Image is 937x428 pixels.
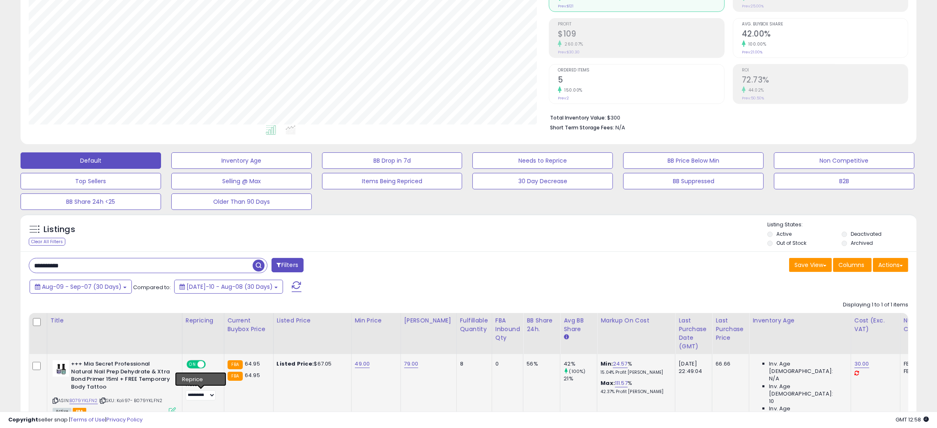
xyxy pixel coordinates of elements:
[623,173,764,189] button: BB Suppressed
[613,360,628,368] a: 24.57
[53,360,69,377] img: 419Htr+YcWL._SL40_.jpg
[42,283,122,291] span: Aug-09 - Sep-07 (30 Days)
[187,361,198,368] span: ON
[205,361,218,368] span: OFF
[558,75,724,86] h2: 5
[789,258,832,272] button: Save View
[601,316,672,325] div: Markup on Cost
[742,29,908,40] h2: 42.00%
[404,316,453,325] div: [PERSON_NAME]
[854,316,897,334] div: Cost (Exc. VAT)
[776,230,792,237] label: Active
[186,316,221,325] div: Repricing
[564,360,597,368] div: 42%
[742,4,764,9] small: Prev: 25.00%
[851,230,882,237] label: Deactivated
[615,124,625,131] span: N/A
[767,221,916,229] p: Listing States:
[133,283,171,291] span: Compared to:
[44,224,75,235] h5: Listings
[527,360,554,368] div: 56%
[873,258,908,272] button: Actions
[460,316,488,334] div: Fulfillable Quantity
[277,360,345,368] div: $67.05
[746,41,767,47] small: 100.00%
[245,360,260,368] span: 64.95
[838,261,864,269] span: Columns
[558,4,573,9] small: Prev: $121
[742,96,764,101] small: Prev: 50.50%
[21,152,161,169] button: Default
[228,360,243,369] small: FBA
[558,96,569,101] small: Prev: 2
[99,397,162,404] span: | SKU: Koli97- B079YKLFN2
[70,416,105,423] a: Terms of Use
[742,50,762,55] small: Prev: 21.00%
[277,316,348,325] div: Listed Price
[753,316,847,325] div: Inventory Age
[742,68,908,73] span: ROI
[29,238,65,246] div: Clear All Filters
[742,75,908,86] h2: 72.73%
[53,408,71,415] span: All listings currently available for purchase on Amazon
[769,360,844,375] span: Inv. Age [DEMOGRAPHIC_DATA]:
[769,375,779,382] span: N/A
[51,316,179,325] div: Title
[774,173,914,189] button: B2B
[171,152,312,169] button: Inventory Age
[30,280,132,294] button: Aug-09 - Sep-07 (30 Days)
[776,239,806,246] label: Out of Stock
[550,112,902,122] li: $300
[843,301,908,309] div: Displaying 1 to 1 of 1 items
[833,258,872,272] button: Columns
[716,316,746,342] div: Last Purchase Price
[746,87,764,93] small: 44.02%
[245,371,260,379] span: 64.95
[601,389,669,395] p: 42.37% Profit [PERSON_NAME]
[558,29,724,40] h2: $109
[472,173,613,189] button: 30 Day Decrease
[277,360,314,368] b: Listed Price:
[21,173,161,189] button: Top Sellers
[769,398,774,405] span: 10
[558,68,724,73] span: Ordered Items
[854,360,869,368] a: 30.00
[69,397,98,404] a: B079YKLFN2
[597,313,675,354] th: The percentage added to the cost of goods (COGS) that forms the calculator for Min & Max prices.
[550,124,614,131] b: Short Term Storage Fees:
[527,316,557,334] div: BB Share 24h.
[71,360,171,393] b: +++ Mia Secret Professional Natural Nail Prep Dehydrate & Xtra Bond Primer 15ml + FREE Temporary ...
[569,368,586,375] small: (100%)
[774,152,914,169] button: Non Competitive
[186,283,273,291] span: [DATE]-10 - Aug-08 (30 Days)
[679,360,706,375] div: [DATE] 22:49:04
[460,360,486,368] div: 8
[404,360,419,368] a: 79.00
[228,372,243,381] small: FBA
[769,405,844,420] span: Inv. Age [DEMOGRAPHIC_DATA]:
[8,416,143,424] div: seller snap | |
[322,173,463,189] button: Items Being Repriced
[615,379,628,387] a: 111.57
[558,22,724,27] span: Profit
[623,152,764,169] button: BB Price Below Min
[550,114,606,121] b: Total Inventory Value:
[679,316,709,351] div: Last Purchase Date (GMT)
[171,193,312,210] button: Older Than 90 Days
[8,416,38,423] strong: Copyright
[742,22,908,27] span: Avg. Buybox Share
[564,375,597,382] div: 21%
[601,360,613,368] b: Min:
[171,173,312,189] button: Selling @ Max
[186,382,218,400] div: Preset:
[716,360,743,368] div: 66.66
[896,416,929,423] span: 2025-09-10 12:58 GMT
[21,193,161,210] button: BB Share 24h <25
[355,316,397,325] div: Min Price
[851,239,873,246] label: Archived
[106,416,143,423] a: Privacy Policy
[322,152,463,169] button: BB Drop in 7d
[601,370,669,375] p: 15.04% Profit [PERSON_NAME]
[562,41,583,47] small: 260.07%
[355,360,370,368] a: 49.00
